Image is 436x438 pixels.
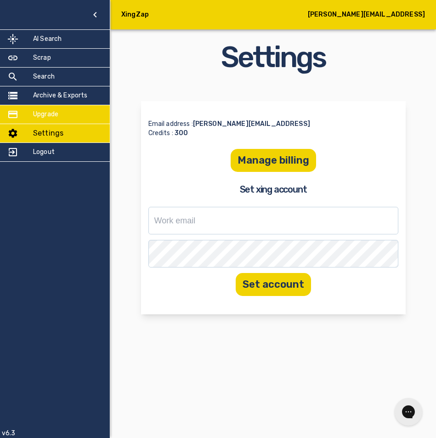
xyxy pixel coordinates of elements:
[33,53,51,63] h5: Scrap
[308,10,425,19] h5: [PERSON_NAME][EMAIL_ADDRESS]
[148,207,398,234] input: Work email
[148,129,398,138] p: Credits :
[193,120,310,128] span: [PERSON_NAME][EMAIL_ADDRESS]
[148,183,398,196] h2: Set xing account
[33,110,58,119] h5: Upgrade
[33,72,55,81] h5: Search
[33,91,88,100] h5: Archive & Exports
[121,10,149,19] h5: XingZap
[2,429,16,438] p: v6.3
[148,119,398,129] p: Email address :
[33,34,62,44] h5: AI Search
[390,395,427,429] iframe: Gorgias live chat messenger
[221,37,326,78] h1: Settings
[173,129,188,137] span: 300
[236,273,311,296] button: Set account
[231,149,316,172] button: Manage billing
[33,128,63,139] h5: Settings
[33,148,55,157] h5: Logout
